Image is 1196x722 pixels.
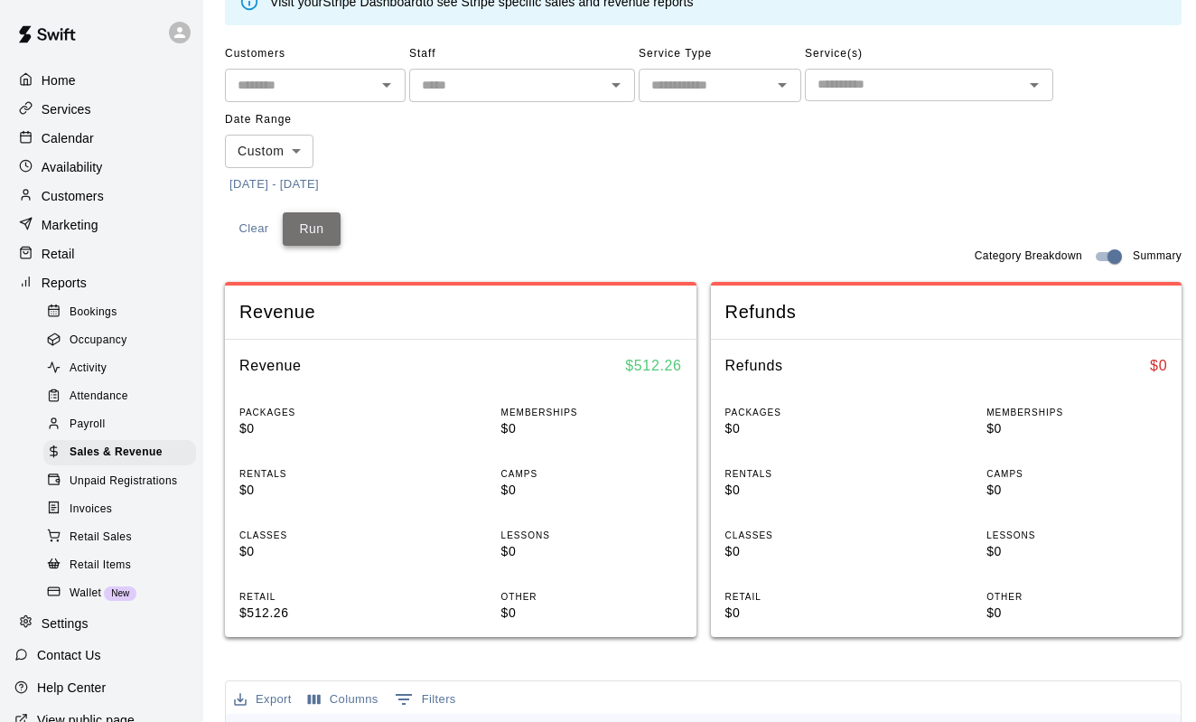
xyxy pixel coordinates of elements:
[70,416,105,434] span: Payroll
[43,326,203,354] a: Occupancy
[43,495,203,523] a: Invoices
[225,40,406,69] span: Customers
[70,332,127,350] span: Occupancy
[501,467,682,481] p: CAMPS
[986,467,1167,481] p: CAMPS
[725,300,1168,324] span: Refunds
[42,614,89,633] p: Settings
[43,467,203,495] a: Unpaid Registrations
[43,553,196,578] div: Retail Items
[14,154,189,181] a: Availability
[986,481,1167,500] p: $0
[390,685,461,714] button: Show filters
[805,40,1053,69] span: Service(s)
[501,481,682,500] p: $0
[43,525,196,550] div: Retail Sales
[70,444,163,462] span: Sales & Revenue
[43,328,196,353] div: Occupancy
[42,158,103,176] p: Availability
[43,523,203,551] a: Retail Sales
[304,686,383,714] button: Select columns
[501,542,682,561] p: $0
[725,419,906,438] p: $0
[14,96,189,123] a: Services
[239,467,420,481] p: RENTALS
[239,300,682,324] span: Revenue
[43,411,203,439] a: Payroll
[639,40,801,69] span: Service Type
[501,406,682,419] p: MEMBERSHIPS
[14,269,189,296] a: Reports
[239,590,420,604] p: RETAIL
[43,300,196,325] div: Bookings
[770,72,795,98] button: Open
[43,439,203,467] a: Sales & Revenue
[725,354,783,378] h6: Refunds
[43,581,196,606] div: WalletNew
[42,187,104,205] p: Customers
[239,529,420,542] p: CLASSES
[225,106,383,135] span: Date Range
[725,467,906,481] p: RENTALS
[42,100,91,118] p: Services
[725,406,906,419] p: PACKAGES
[43,579,203,607] a: WalletNew
[725,529,906,542] p: CLASSES
[1150,354,1167,378] h6: $ 0
[374,72,399,98] button: Open
[43,355,203,383] a: Activity
[986,419,1167,438] p: $0
[43,298,203,326] a: Bookings
[409,40,635,69] span: Staff
[42,129,94,147] p: Calendar
[986,604,1167,623] p: $0
[14,67,189,94] a: Home
[725,481,906,500] p: $0
[239,406,420,419] p: PACKAGES
[603,72,629,98] button: Open
[225,135,313,168] div: Custom
[70,585,101,603] span: Wallet
[14,240,189,267] a: Retail
[70,388,128,406] span: Attendance
[501,419,682,438] p: $0
[43,440,196,465] div: Sales & Revenue
[42,274,87,292] p: Reports
[14,211,189,239] a: Marketing
[43,384,196,409] div: Attendance
[986,406,1167,419] p: MEMBERSHIPS
[70,360,107,378] span: Activity
[225,171,323,199] button: [DATE] - [DATE]
[501,604,682,623] p: $0
[43,356,196,381] div: Activity
[43,412,196,437] div: Payroll
[1022,72,1047,98] button: Open
[283,212,341,246] button: Run
[501,590,682,604] p: OTHER
[225,212,283,246] button: Clear
[70,473,177,491] span: Unpaid Registrations
[43,497,196,522] div: Invoices
[37,679,106,697] p: Help Center
[70,501,112,519] span: Invoices
[43,551,203,579] a: Retail Items
[239,542,420,561] p: $0
[986,542,1167,561] p: $0
[239,481,420,500] p: $0
[986,529,1167,542] p: LESSONS
[70,529,132,547] span: Retail Sales
[501,529,682,542] p: LESSONS
[14,610,189,637] a: Settings
[14,125,189,152] a: Calendar
[239,604,420,623] p: $512.26
[725,604,906,623] p: $0
[14,183,189,210] a: Customers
